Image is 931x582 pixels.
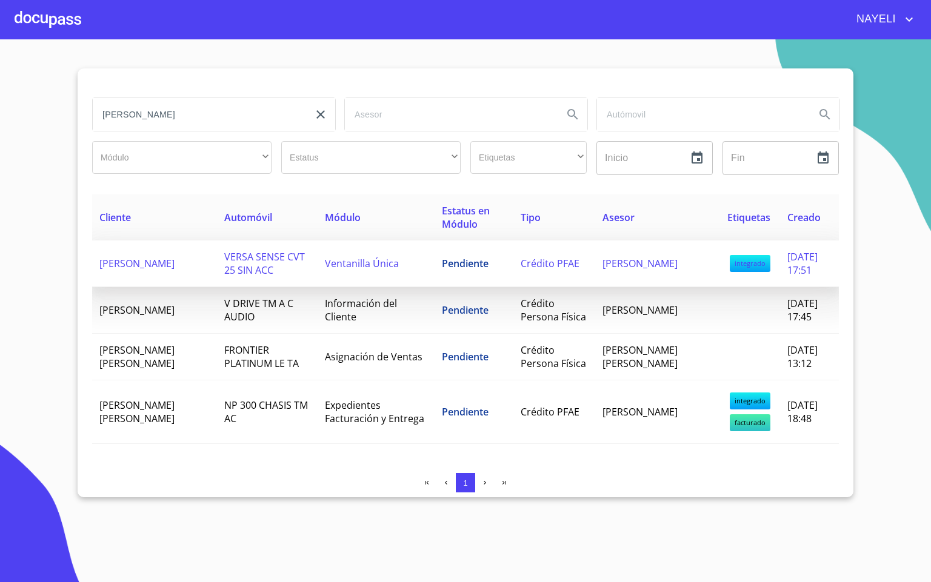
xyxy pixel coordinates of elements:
[442,204,490,231] span: Estatus en Módulo
[730,414,770,431] span: facturado
[325,398,424,425] span: Expedientes Facturación y Entrega
[456,473,475,492] button: 1
[602,303,678,317] span: [PERSON_NAME]
[521,297,586,323] span: Crédito Persona Física
[787,398,818,425] span: [DATE] 18:48
[730,392,770,409] span: integrado
[602,343,678,370] span: [PERSON_NAME] [PERSON_NAME]
[521,343,586,370] span: Crédito Persona Física
[810,100,839,129] button: Search
[730,255,770,272] span: integrado
[442,350,489,363] span: Pendiente
[463,478,467,488] span: 1
[92,141,272,174] div: ​
[602,211,635,224] span: Asesor
[558,100,587,129] button: Search
[787,343,818,370] span: [DATE] 13:12
[521,211,541,224] span: Tipo
[602,257,678,270] span: [PERSON_NAME]
[93,98,301,131] input: search
[470,141,587,174] div: ​
[224,297,293,323] span: V DRIVE TM A C AUDIO
[99,211,131,224] span: Cliente
[442,405,489,418] span: Pendiente
[224,398,308,425] span: NP 300 CHASIS TM AC
[787,297,818,323] span: [DATE] 17:45
[224,343,299,370] span: FRONTIER PLATINUM LE TA
[99,257,175,270] span: [PERSON_NAME]
[597,98,806,131] input: search
[224,250,305,277] span: VERSA SENSE CVT 25 SIN ACC
[99,303,175,317] span: [PERSON_NAME]
[442,303,489,317] span: Pendiente
[442,257,489,270] span: Pendiente
[306,100,335,129] button: clear input
[847,10,902,29] span: NAYELI
[787,250,818,277] span: [DATE] 17:51
[727,211,770,224] span: Etiquetas
[602,405,678,418] span: [PERSON_NAME]
[99,398,175,425] span: [PERSON_NAME] [PERSON_NAME]
[325,297,397,323] span: Información del Cliente
[325,211,361,224] span: Módulo
[847,10,916,29] button: account of current user
[787,211,821,224] span: Creado
[521,405,579,418] span: Crédito PFAE
[99,343,175,370] span: [PERSON_NAME] [PERSON_NAME]
[281,141,461,174] div: ​
[224,211,272,224] span: Automóvil
[325,350,422,363] span: Asignación de Ventas
[521,257,579,270] span: Crédito PFAE
[325,257,399,270] span: Ventanilla Única
[345,98,553,131] input: search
